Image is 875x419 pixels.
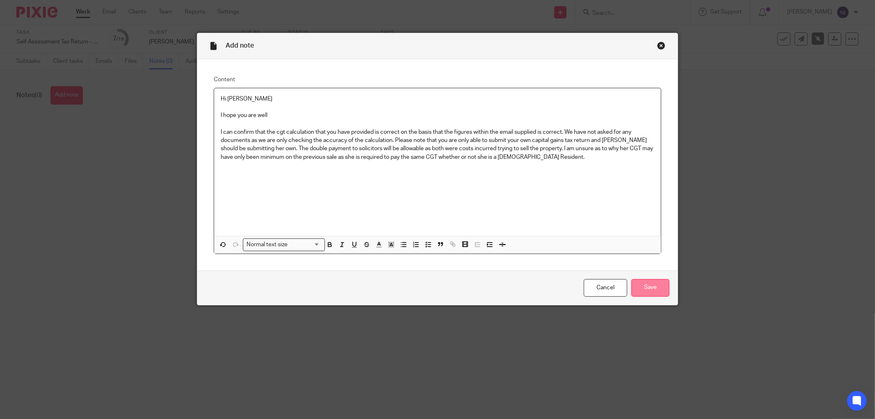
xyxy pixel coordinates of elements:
input: Save [631,279,669,297]
p: Hi [PERSON_NAME] [221,95,654,103]
label: Content [214,76,661,84]
input: Search for option [290,240,320,249]
div: Search for option [243,238,325,251]
div: Close this dialog window [657,41,665,50]
span: Add note [226,42,254,49]
p: I can confirm that the cgt calculation that you have provided is correct on the basis that the fi... [221,128,654,161]
p: I hope you are well [221,111,654,119]
a: Cancel [584,279,627,297]
span: Normal text size [245,240,290,249]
